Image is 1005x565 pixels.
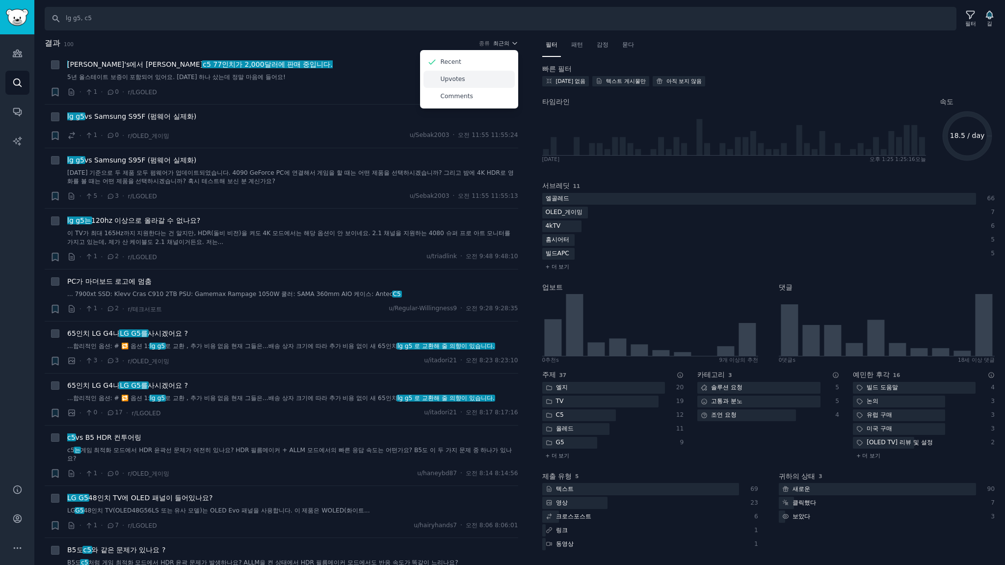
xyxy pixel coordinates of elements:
font: 5 [835,384,839,391]
font: 동영상 [556,540,574,547]
a: [DATE] 기준으로 두 제품 모두 펌웨어가 업데이트되었습니다. 4090 GeForce PC에 연결해서 게임을 할 때는 어떤 제품을 선택하시겠습니까? 그리고 밤에 4K HDR... [67,169,518,186]
font: 아직 보지 않음 [666,78,702,84]
font: 120hz 이상으로 올라갈 수 없나요? [91,216,200,224]
font: 1 [93,522,97,529]
font: 댓글 [779,283,793,291]
font: · [122,357,124,365]
font: 48인치 TV(OLED48G56LS 또는 유사 모델)는 OLED Evo 패널을 사용합니다. 이 제품은 WOLED(화이트... [84,507,370,514]
img: GummySearch 로고 [6,9,28,26]
font: 최근의 [493,40,509,46]
font: 0 [542,357,546,363]
font: r/LGOLED [128,89,157,96]
font: 1 [93,132,97,138]
font: s [793,357,795,363]
font: · [460,305,462,312]
font: · [101,469,103,477]
font: · [101,132,103,139]
font: · [79,469,81,477]
font: r/OLED_게이밍 [128,470,169,477]
font: 48인치 TV [88,494,122,502]
font: 5년 올스테이트 보증이 포함되어 있어요. [DATE] 하나 샀는데 정말 마음에 들어요! [67,74,286,81]
font: 필터 [546,41,557,48]
font: lg g5 [150,343,165,350]
font: LG G5 [67,494,88,502]
font: lg g5 로 교환해 줄 의향이 있습니다. [397,395,495,402]
font: 타임라인 [542,98,570,106]
font: 7 [115,522,119,529]
font: ...합리적인 옵션: # 🔁 옵션 1: [67,395,150,402]
font: 결과 [45,38,60,48]
font: lg g5는 [67,216,91,224]
font: · [79,305,81,313]
a: lg g5vs Samsung S95F (펌웨어 실제화) [67,155,196,165]
font: r/OLED_게이밍 [128,133,169,139]
a: c5vs B5 HDR 컨투어링 [67,432,141,443]
font: 69 [750,485,758,492]
font: u/hairyhands7 [414,522,457,529]
font: 2 [115,305,119,312]
a: LG G548인치 TV에 OLED 패널이 들어있나요? [67,493,213,503]
p: Recent [441,58,461,67]
font: c5 [67,433,76,441]
font: 9 [680,439,684,446]
font: 1 [754,540,758,547]
font: 유럽 ​​구매 [867,411,892,418]
font: 5 [835,398,839,404]
font: 감정 [597,41,608,48]
font: 귀하의 상태 [779,472,815,480]
font: 0 [115,470,119,477]
font: 오전 8:23 8:23:10 [466,357,518,364]
font: c5 [83,546,92,554]
font: u/Sebak2003 [410,132,450,138]
font: 논의 [867,398,878,404]
font: 클릭했다 [793,499,816,506]
font: c5 77인치가 2,000달러에 판매 중입니다. [203,60,333,68]
font: 0 [115,88,119,95]
font: 23 [750,499,758,506]
font: 사시겠어요 ? [148,381,188,389]
font: 조언 요청 [711,411,737,418]
font: 카테고리 [697,371,725,378]
font: r/LGOLED [128,522,157,529]
font: 올레드 [556,425,574,432]
font: r/LGOLED [128,193,157,200]
font: [PERSON_NAME]'s에서 [PERSON_NAME] [67,60,203,68]
font: 배송 상자 크기에 따라 추가 비용 없이 새 65인치 [268,343,397,350]
a: ... 7900xt SSD: Klevv Cras C910 2TB PSU: Gamemax Rampage 1050W 쿨러: SAMA 360mm AIO 케이스: AntecC5 [67,290,518,299]
font: LG [67,507,75,514]
font: G5 [556,439,564,446]
font: 종류 [479,40,490,46]
font: · [79,192,81,200]
font: · [126,409,128,417]
font: 65인치 LG G4나 [67,329,120,337]
font: lg g5 [150,395,165,402]
font: 5 [991,236,995,243]
font: 1 [93,305,97,312]
font: · [122,521,124,529]
font: 11 [573,183,581,189]
font: · [101,192,103,200]
a: lg g5vs Samsung S95F (펌웨어 실제화) [67,111,196,122]
font: · [101,521,103,529]
font: · [79,253,81,261]
font: + 더 보기 [546,453,569,458]
font: 5 [575,473,579,479]
font: 오전 11:55 11:55:13 [458,192,518,199]
font: · [101,253,103,261]
font: B5도 [67,546,83,554]
a: 65인치 LG G4나LG G5를사시겠어요 ? [67,328,188,339]
font: 3 [93,357,97,364]
font: · [101,409,103,417]
font: 오후 1:25 1:25:16 [870,156,915,162]
font: 16 [893,372,900,378]
font: 9개 이상의 추천 [719,357,758,363]
font: 오전 9:48 9:48:10 [466,253,518,260]
font: [DATE] [542,156,560,162]
font: u/haneybd87 [417,470,457,477]
font: 3 [991,425,995,432]
font: LG G5를 [120,381,148,389]
font: 서브레딧 [542,182,570,189]
font: 엘지 [556,384,568,391]
font: r/LGOLED [132,410,160,417]
font: 0 [779,357,782,363]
